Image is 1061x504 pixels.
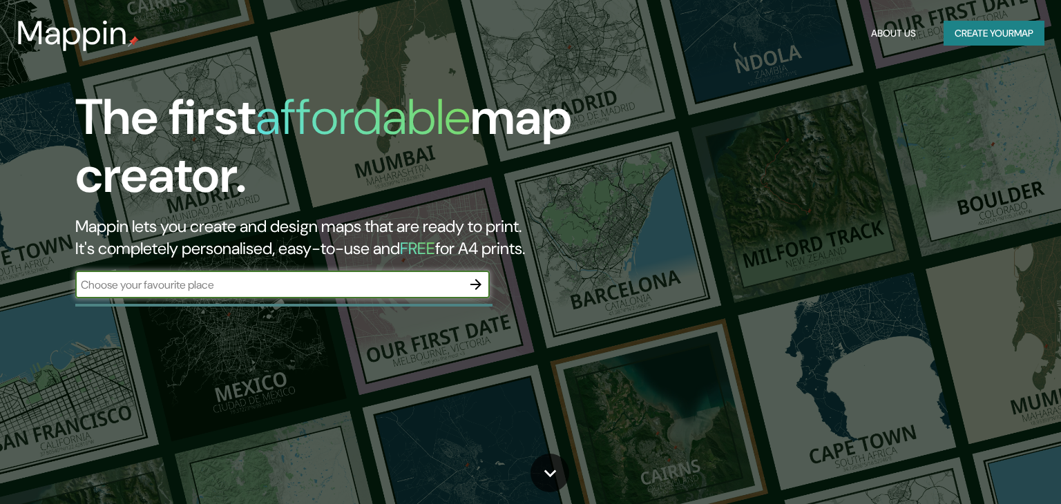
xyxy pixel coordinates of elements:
[256,85,470,149] h1: affordable
[75,215,606,260] h2: Mappin lets you create and design maps that are ready to print. It's completely personalised, eas...
[400,238,435,259] h5: FREE
[866,21,921,46] button: About Us
[75,88,606,215] h1: The first map creator.
[17,14,128,52] h3: Mappin
[75,277,462,293] input: Choose your favourite place
[944,21,1044,46] button: Create yourmap
[128,36,139,47] img: mappin-pin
